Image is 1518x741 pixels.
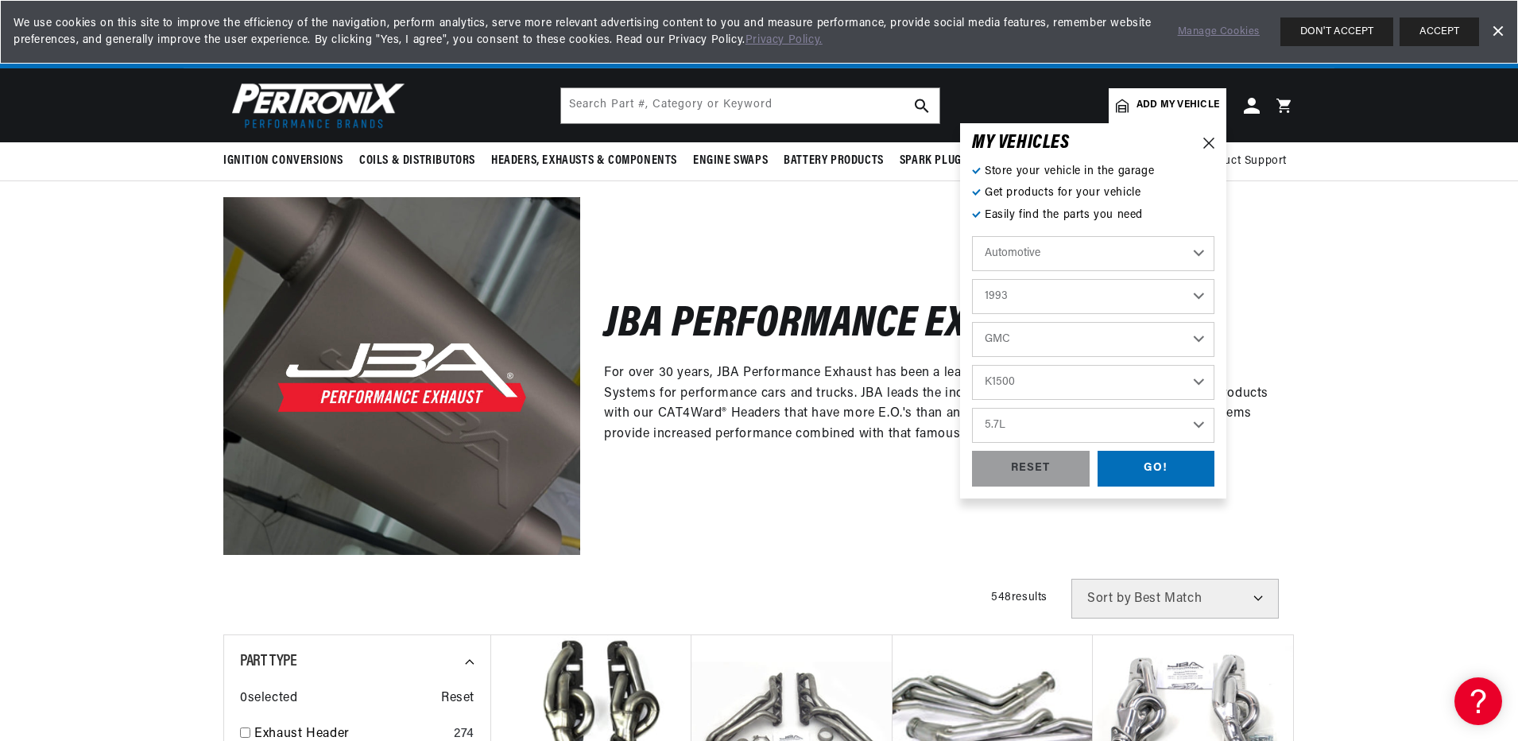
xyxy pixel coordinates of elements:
[972,365,1214,400] select: Model
[972,163,1214,180] p: Store your vehicle in the garage
[1400,17,1479,46] button: ACCEPT
[223,197,580,554] img: JBA Performance Exhaust
[784,153,884,169] span: Battery Products
[1137,98,1219,113] span: Add my vehicle
[359,153,475,169] span: Coils & Distributors
[972,279,1214,314] select: Year
[223,153,343,169] span: Ignition Conversions
[1109,88,1226,123] a: Add my vehicle
[240,654,296,669] span: Part Type
[991,592,1047,603] span: 548 results
[892,142,1005,180] summary: Spark Plug Wires
[441,689,474,709] span: Reset
[223,142,351,180] summary: Ignition Conversions
[351,142,483,180] summary: Coils & Distributors
[900,153,997,169] span: Spark Plug Wires
[1199,153,1287,170] span: Product Support
[972,451,1090,487] div: RESET
[1178,24,1260,41] a: Manage Cookies
[972,408,1214,443] select: Engine
[1098,451,1215,487] div: GO!
[1485,20,1509,44] a: Dismiss Banner
[1280,17,1393,46] button: DON'T ACCEPT
[972,135,1070,151] h6: MY VEHICLE S
[604,363,1271,444] p: For over 30 years, JBA Performance Exhaust has been a leader in Stainless Steel Headers and Exhau...
[972,322,1214,357] select: Make
[1071,579,1279,619] select: Sort by
[972,236,1214,271] select: Ride Type
[240,689,297,709] span: 0 selected
[745,34,823,46] a: Privacy Policy.
[685,142,776,180] summary: Engine Swaps
[604,307,1073,344] h2: JBA Performance Exhaust
[972,207,1214,224] p: Easily find the parts you need
[1087,592,1131,605] span: Sort by
[223,78,406,133] img: Pertronix
[904,88,939,123] button: search button
[1199,142,1295,180] summary: Product Support
[491,153,677,169] span: Headers, Exhausts & Components
[972,184,1214,202] p: Get products for your vehicle
[483,142,685,180] summary: Headers, Exhausts & Components
[561,88,939,123] input: Search Part #, Category or Keyword
[776,142,892,180] summary: Battery Products
[693,153,768,169] span: Engine Swaps
[14,15,1156,48] span: We use cookies on this site to improve the efficiency of the navigation, perform analytics, serve...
